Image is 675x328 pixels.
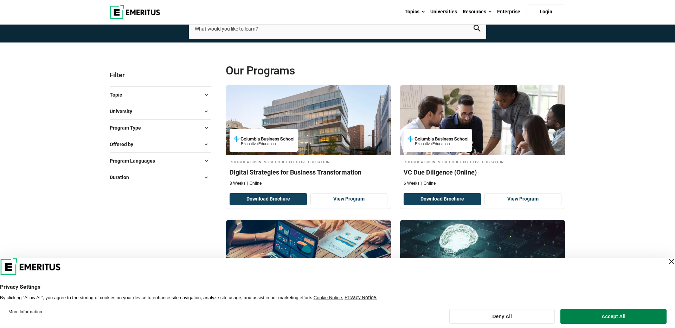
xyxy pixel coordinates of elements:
[400,220,565,290] img: Deep Learning for AI | Online AI and Machine Learning Course
[226,85,391,190] a: Digital Transformation Course by Columbia Business School Executive Education - Columbia Business...
[110,172,211,183] button: Duration
[230,159,387,165] h4: Columbia Business School Executive Education
[230,193,307,205] button: Download Brochure
[110,64,211,86] p: Filter
[110,123,211,133] button: Program Type
[404,193,481,205] button: Download Brochure
[404,159,561,165] h4: Columbia Business School Executive Education
[110,140,139,148] span: Offered by
[247,181,262,186] p: Online
[474,25,481,33] button: search
[110,157,161,165] span: Program Languages
[226,85,391,155] img: Digital Strategies for Business Transformation | Online Digital Transformation Course
[226,64,396,78] span: Our Programs
[421,181,436,186] p: Online
[110,91,128,99] span: Topic
[189,19,486,39] input: search-page
[230,168,387,177] h4: Digital Strategies for Business Transformation
[110,106,211,117] button: University
[110,107,138,115] span: University
[110,90,211,100] button: Topic
[110,124,147,132] span: Program Type
[400,220,565,325] a: AI and Machine Learning Course by Carnegie Mellon University School of Computer Science - Carnegi...
[527,5,565,19] a: Login
[230,181,245,186] p: 8 Weeks
[404,168,561,177] h4: VC Due Diligence (Online)
[226,220,391,325] a: Business Analytics Course by NUS Computing Executive Education - NUS Computing Executive Educatio...
[310,193,388,205] a: View Program
[400,85,565,190] a: Finance Course by Columbia Business School Executive Education - Columbia Business School Executi...
[226,220,391,290] img: Analytics: From Data to Insights | Online Business Analytics Course
[484,193,562,205] a: View Program
[407,132,468,148] img: Columbia Business School Executive Education
[110,173,135,181] span: Duration
[233,132,294,148] img: Columbia Business School Executive Education
[474,27,481,33] a: search
[110,156,211,166] button: Program Languages
[110,139,211,150] button: Offered by
[400,85,565,155] img: VC Due Diligence (Online) | Online Finance Course
[404,181,419,186] p: 6 Weeks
